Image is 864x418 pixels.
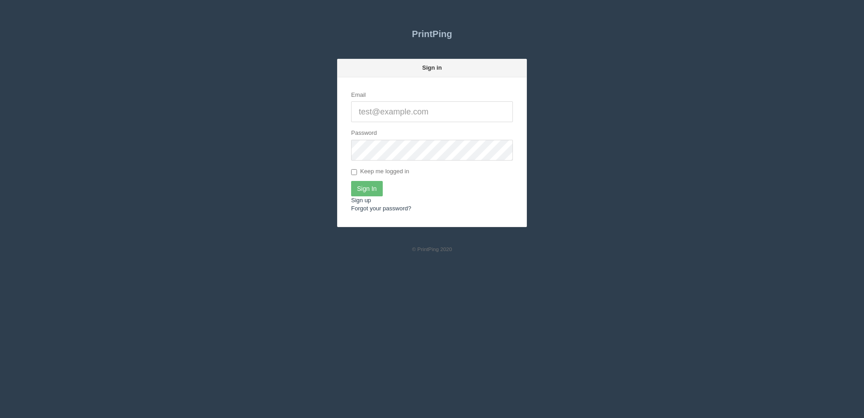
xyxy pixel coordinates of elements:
strong: Sign in [422,64,441,71]
label: Password [351,129,377,138]
input: Sign In [351,181,383,196]
label: Keep me logged in [351,167,409,176]
a: PrintPing [337,23,527,45]
input: test@example.com [351,101,513,122]
input: Keep me logged in [351,169,357,175]
label: Email [351,91,366,100]
a: Forgot your password? [351,205,411,212]
small: © PrintPing 2020 [412,246,452,252]
a: Sign up [351,197,371,204]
